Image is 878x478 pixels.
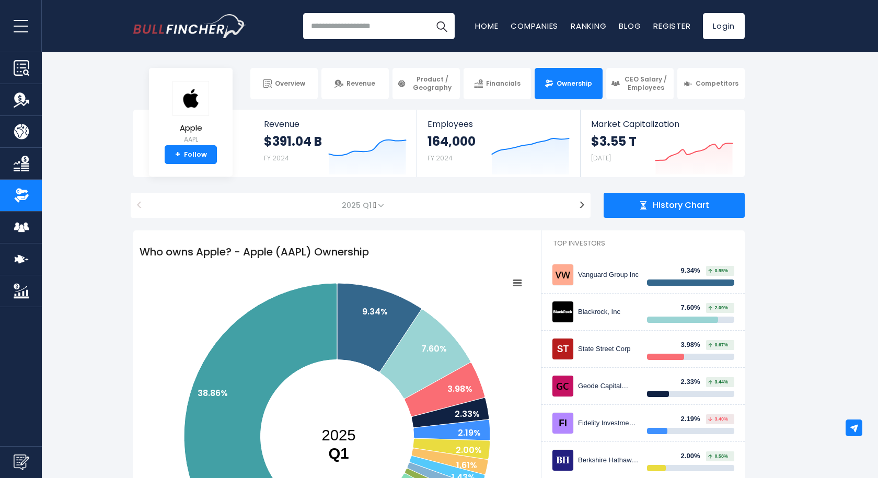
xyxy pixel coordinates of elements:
[172,135,209,144] small: AAPL
[198,387,228,399] text: 38.86%
[578,308,639,317] div: Blackrock, Inc
[475,20,498,31] a: Home
[421,343,447,355] text: 7.60%
[328,445,349,462] tspan: Q1
[392,68,460,99] a: Product / Geography
[131,193,148,218] button: <
[578,382,639,391] div: Geode Capital Management, LLC
[511,20,558,31] a: Companies
[264,154,289,162] small: FY 2024
[708,343,728,347] span: 0.67%
[362,306,388,318] text: 9.34%
[14,188,29,203] img: Ownership
[681,304,707,312] div: 7.60%
[578,456,639,465] div: Berkshire Hathaway Inc
[541,230,745,257] h2: Top Investors
[417,110,580,177] a: Employees 164,000 FY 2024
[455,408,480,420] text: 2.33%
[578,271,639,279] div: Vanguard Group Inc
[447,383,472,395] text: 3.98%
[409,75,455,91] span: Product / Geography
[591,119,733,129] span: Market Capitalization
[653,200,709,211] span: History Chart
[535,68,602,99] a: Ownership
[165,145,217,164] a: +Follow
[653,20,690,31] a: Register
[681,415,707,424] div: 2.19%
[681,341,707,349] div: 3.98%
[708,417,728,422] span: 3.40%
[458,427,481,439] text: 2.19%
[321,68,389,99] a: Revenue
[708,454,728,459] span: 0.58%
[133,238,541,266] h1: Who owns Apple? - Apple (AAPL) Ownership
[677,68,745,99] a: Competitors
[456,459,477,471] text: 1.61%
[428,133,476,149] strong: 164,000
[681,452,707,461] div: 2.00%
[708,269,728,273] span: 0.95%
[275,79,305,88] span: Overview
[264,119,407,129] span: Revenue
[708,380,728,384] span: 3.44%
[456,444,482,456] text: 2.00%
[464,68,531,99] a: Financials
[591,154,611,162] small: [DATE]
[172,124,209,133] span: Apple
[429,13,455,39] button: Search
[175,150,180,159] strong: +
[133,14,246,38] img: Bullfincher logo
[557,79,592,88] span: Ownership
[578,419,639,428] div: Fidelity Investments (FMR)
[639,201,648,209] img: history chart
[346,79,375,88] span: Revenue
[578,345,639,354] div: State Street Corp
[428,154,453,162] small: FY 2024
[708,306,728,310] span: 2.09%
[581,110,744,177] a: Market Capitalization $3.55 T [DATE]
[696,79,738,88] span: Competitors
[703,13,745,39] a: Login
[591,133,637,149] strong: $3.55 T
[681,266,707,275] div: 9.34%
[619,20,641,31] a: Blog
[571,20,606,31] a: Ranking
[133,14,246,38] a: Go to homepage
[428,119,569,129] span: Employees
[321,426,355,462] text: 2025
[486,79,521,88] span: Financials
[264,133,322,149] strong: $391.04 B
[253,110,417,177] a: Revenue $391.04 B FY 2024
[606,68,674,99] a: CEO Salary / Employees
[172,80,210,146] a: Apple AAPL
[623,75,669,91] span: CEO Salary / Employees
[338,198,378,213] span: 2025 Q1
[153,193,568,218] span: 2025 Q1
[573,193,591,218] button: >
[681,378,707,387] div: 2.33%
[250,68,318,99] a: Overview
